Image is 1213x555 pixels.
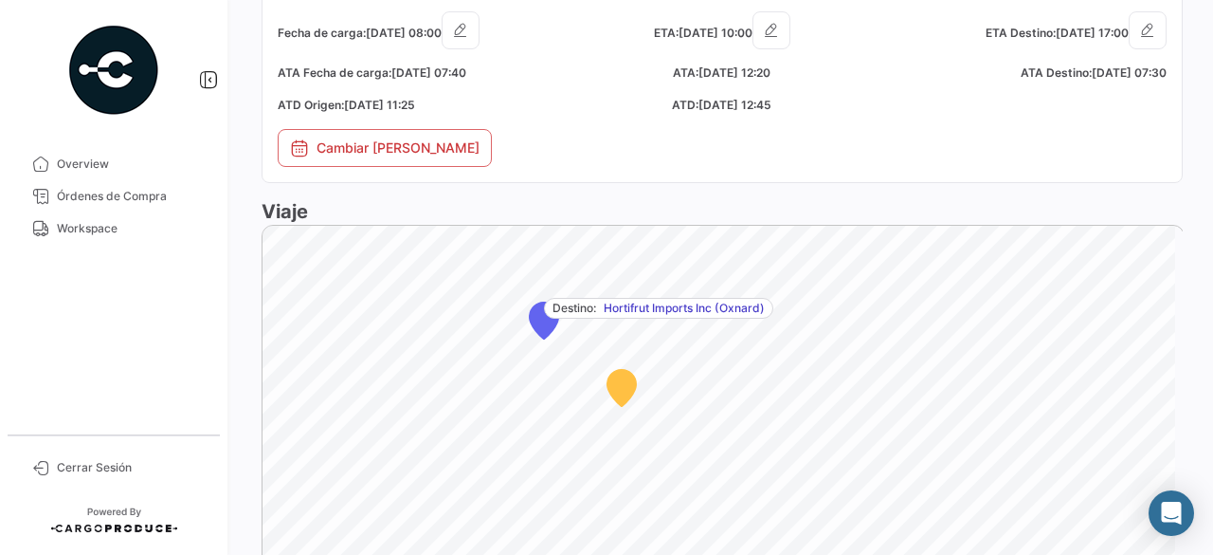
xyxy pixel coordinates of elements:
[698,98,771,112] span: [DATE] 12:45
[278,65,574,82] h5: ATA Fecha de carga:
[57,459,205,476] span: Cerrar Sesión
[552,300,596,317] span: Destino:
[15,213,212,245] a: Workspace
[604,300,765,317] span: Hortifrut Imports Inc (Oxnard)
[278,129,492,167] button: Cambiar [PERSON_NAME]
[1056,26,1129,40] span: [DATE] 17:00
[574,11,871,49] h5: ETA:
[870,65,1167,82] h5: ATA Destino:
[870,11,1167,49] h5: ETA Destino:
[698,65,770,80] span: [DATE] 12:20
[57,156,205,173] span: Overview
[278,11,574,49] h5: Fecha de carga:
[15,180,212,213] a: Órdenes de Compra
[1149,490,1194,536] div: Abrir Intercom Messenger
[574,65,871,82] h5: ATA:
[66,23,161,118] img: powered-by.png
[574,97,871,114] h5: ATD:
[15,148,212,180] a: Overview
[679,26,752,40] span: [DATE] 10:00
[366,26,442,40] span: [DATE] 08:00
[57,220,205,237] span: Workspace
[391,65,466,80] span: [DATE] 07:40
[278,97,574,114] h5: ATD Origen:
[529,302,559,340] div: Map marker
[262,198,1183,225] h3: Viaje
[1092,65,1167,80] span: [DATE] 07:30
[344,98,415,112] span: [DATE] 11:25
[606,369,637,407] div: Map marker
[57,188,205,205] span: Órdenes de Compra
